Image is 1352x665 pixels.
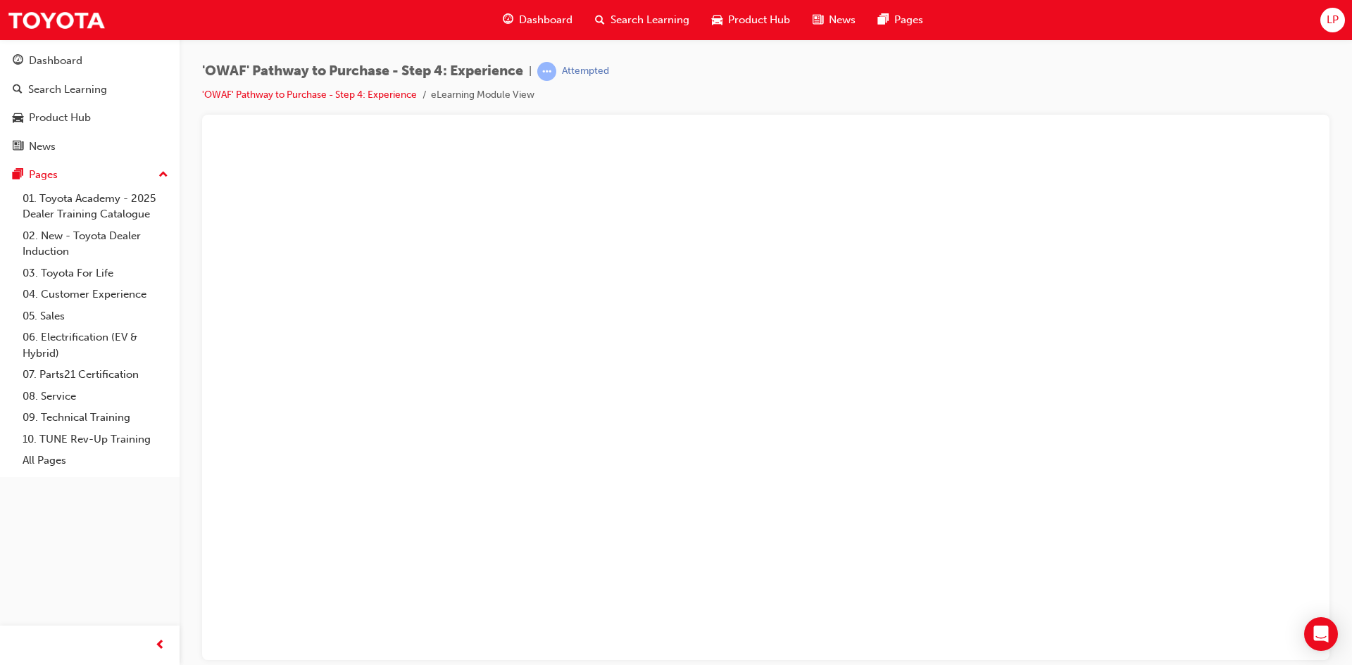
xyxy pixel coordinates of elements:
[6,48,174,74] a: Dashboard
[202,89,417,101] a: 'OWAF' Pathway to Purchase - Step 4: Experience
[829,12,856,28] span: News
[29,167,58,183] div: Pages
[17,364,174,386] a: 07. Parts21 Certification
[29,139,56,155] div: News
[13,169,23,182] span: pages-icon
[1304,617,1338,651] div: Open Intercom Messenger
[29,110,91,126] div: Product Hub
[728,12,790,28] span: Product Hub
[562,65,609,78] div: Attempted
[13,141,23,153] span: news-icon
[492,6,584,34] a: guage-iconDashboard
[1327,12,1339,28] span: LP
[867,6,934,34] a: pages-iconPages
[202,63,523,80] span: 'OWAF' Pathway to Purchase - Step 4: Experience
[813,11,823,29] span: news-icon
[6,162,174,188] button: Pages
[431,87,534,103] li: eLearning Module View
[29,53,82,69] div: Dashboard
[878,11,889,29] span: pages-icon
[1320,8,1345,32] button: LP
[13,55,23,68] span: guage-icon
[17,305,174,327] a: 05. Sales
[17,407,174,429] a: 09. Technical Training
[17,429,174,450] a: 10. TUNE Rev-Up Training
[801,6,867,34] a: news-iconNews
[155,637,165,654] span: prev-icon
[6,45,174,162] button: DashboardSearch LearningProduct HubNews
[611,12,689,28] span: Search Learning
[17,386,174,407] a: 08. Service
[712,11,722,29] span: car-icon
[17,450,174,471] a: All Pages
[17,188,174,225] a: 01. Toyota Academy - 2025 Dealer Training Catalogue
[7,4,106,36] img: Trak
[13,84,23,96] span: search-icon
[13,112,23,125] span: car-icon
[584,6,701,34] a: search-iconSearch Learning
[6,134,174,160] a: News
[503,11,513,29] span: guage-icon
[519,12,572,28] span: Dashboard
[17,262,174,284] a: 03. Toyota For Life
[17,327,174,364] a: 06. Electrification (EV & Hybrid)
[701,6,801,34] a: car-iconProduct Hub
[595,11,605,29] span: search-icon
[529,63,532,80] span: |
[158,166,168,184] span: up-icon
[894,12,923,28] span: Pages
[17,284,174,305] a: 04. Customer Experience
[6,77,174,103] a: Search Learning
[6,105,174,131] a: Product Hub
[17,225,174,262] a: 02. New - Toyota Dealer Induction
[537,62,556,81] span: learningRecordVerb_ATTEMPT-icon
[28,82,107,98] div: Search Learning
